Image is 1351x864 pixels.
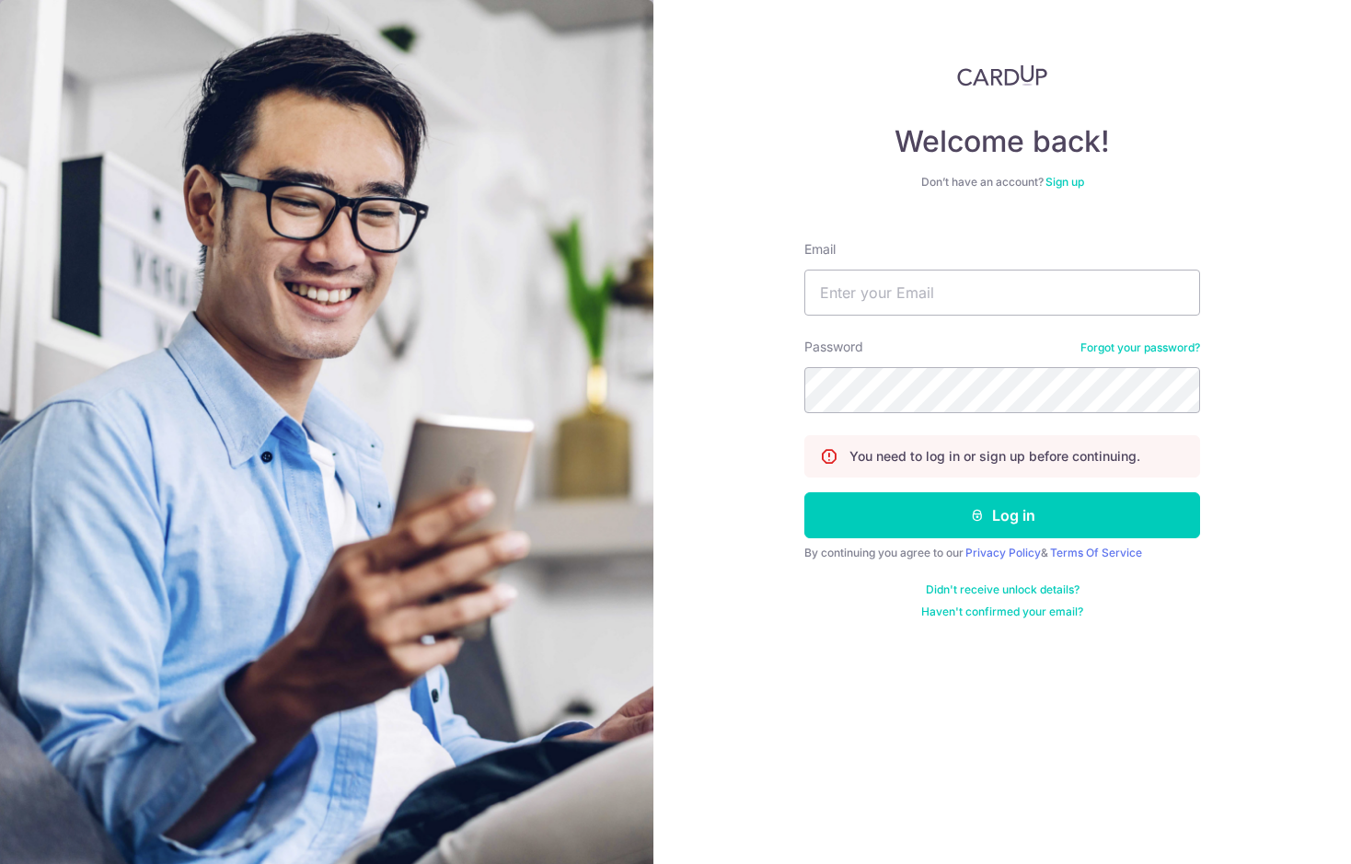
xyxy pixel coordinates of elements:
p: You need to log in or sign up before continuing. [849,447,1140,466]
button: Log in [804,492,1200,538]
h4: Welcome back! [804,123,1200,160]
a: Haven't confirmed your email? [921,605,1083,619]
a: Didn't receive unlock details? [926,582,1080,597]
label: Password [804,338,863,356]
label: Email [804,240,836,259]
img: CardUp Logo [957,64,1047,86]
a: Sign up [1045,175,1084,189]
div: By continuing you agree to our & [804,546,1200,560]
input: Enter your Email [804,270,1200,316]
div: Don’t have an account? [804,175,1200,190]
a: Privacy Policy [965,546,1041,559]
a: Forgot your password? [1080,340,1200,355]
a: Terms Of Service [1050,546,1142,559]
